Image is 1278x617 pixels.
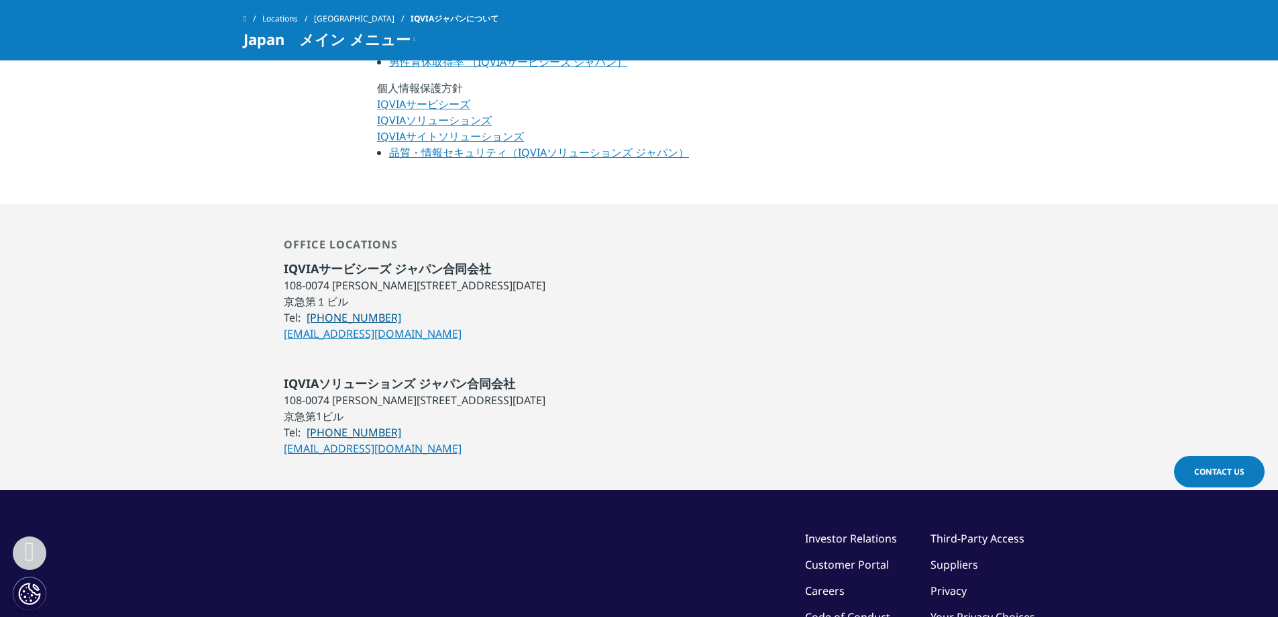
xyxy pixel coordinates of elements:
[284,238,545,260] div: Office locations
[805,531,897,546] a: Investor Relations
[307,425,401,440] a: [PHONE_NUMBER]
[284,375,515,391] span: IQVIAソリューションズ ジャパン合同会社
[284,408,545,424] li: 京急第1ビル
[284,425,301,440] span: Tel:
[284,277,545,293] li: 108-0074 [PERSON_NAME][STREET_ADDRESS][DATE]
[244,31,411,47] span: Japan メイン メニュー
[930,557,978,572] a: Suppliers
[284,310,301,325] span: Tel:
[389,54,627,69] a: 男性育休取得率 （IQVIAサービシーズ ジャパン）
[284,326,462,341] a: [EMAIL_ADDRESS][DOMAIN_NAME]
[307,310,401,325] a: [PHONE_NUMBER]
[1194,466,1244,477] span: Contact Us
[930,583,967,598] a: Privacy
[284,392,545,408] li: 108-0074 [PERSON_NAME][STREET_ADDRESS][DATE]
[284,260,491,277] span: IQVIAサービシーズ ジャパン合同会社
[377,113,492,128] a: IQVIAソリューションズ
[13,577,46,610] button: Cookie 設定
[389,145,689,160] a: 品質・情報セキュリティ（IQVIAソリューションズ ジャパン）
[411,7,498,31] span: IQVIAジャパンについて
[377,97,470,111] a: IQVIAサービシーズ
[1174,456,1265,487] a: Contact Us
[805,583,845,598] a: Careers
[805,557,889,572] a: Customer Portal
[314,7,411,31] a: [GEOGRAPHIC_DATA]
[284,293,545,310] li: 京急第１ビル
[377,129,524,144] a: IQVIAサイトソリューションズ
[284,441,462,456] a: [EMAIL_ADDRESS][DOMAIN_NAME]
[930,531,1024,546] a: Third-Party Access
[262,7,314,31] a: Locations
